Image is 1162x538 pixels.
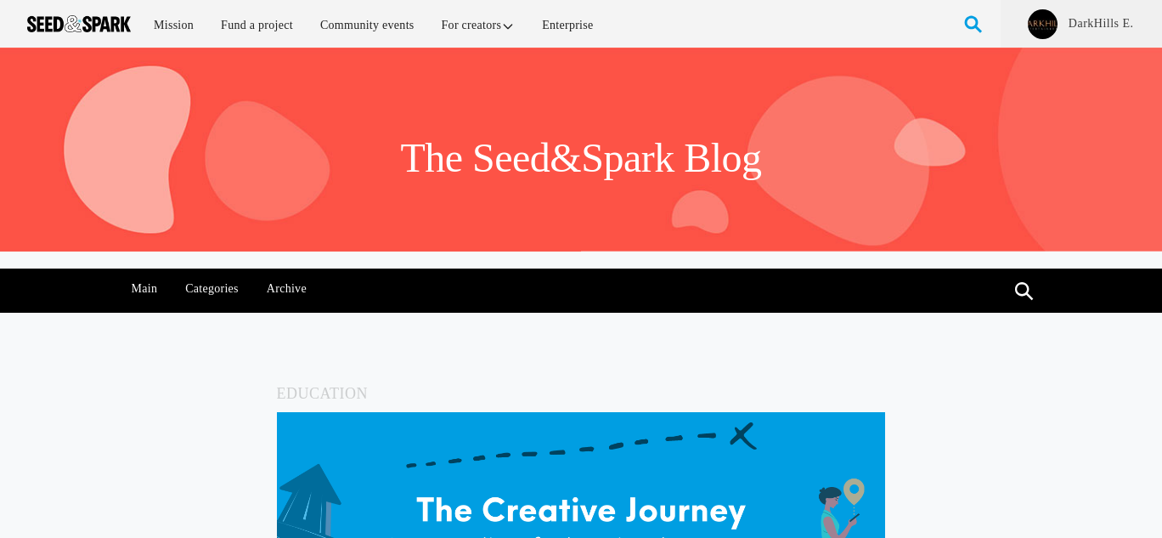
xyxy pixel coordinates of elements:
[530,7,605,43] a: Enterprise
[257,269,315,309] a: Archive
[177,269,248,309] a: Categories
[209,7,305,43] a: Fund a project
[308,7,426,43] a: Community events
[400,133,761,184] h1: The Seed&Spark Blog
[1028,9,1058,39] img: b43f3a461490f4a4.jpg
[142,7,206,43] a: Mission
[1067,15,1135,32] a: DarkHills E.
[430,7,527,43] a: For creators
[122,269,166,309] a: Main
[27,15,131,32] img: Seed amp; Spark
[277,381,886,406] h5: Education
